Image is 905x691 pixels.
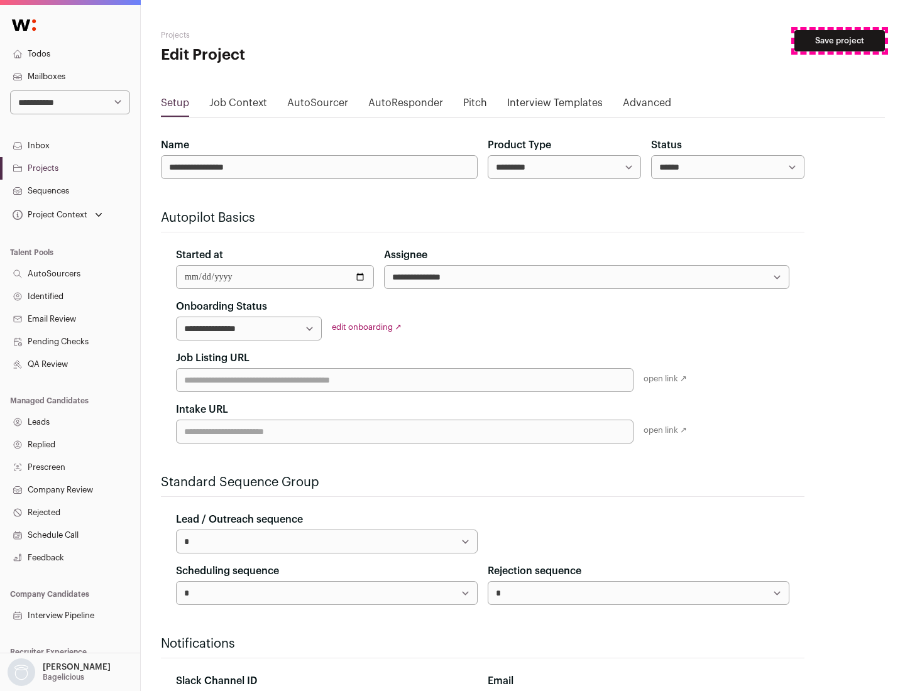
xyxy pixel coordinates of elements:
[161,30,402,40] h2: Projects
[176,512,303,527] label: Lead / Outreach sequence
[384,248,427,263] label: Assignee
[5,658,113,686] button: Open dropdown
[176,563,279,579] label: Scheduling sequence
[507,95,603,116] a: Interview Templates
[43,672,84,682] p: Bagelicious
[488,563,581,579] label: Rejection sequence
[161,95,189,116] a: Setup
[623,95,671,116] a: Advanced
[368,95,443,116] a: AutoResponder
[5,13,43,38] img: Wellfound
[463,95,487,116] a: Pitch
[161,474,804,491] h2: Standard Sequence Group
[488,673,789,688] div: Email
[161,635,804,653] h2: Notifications
[161,138,189,153] label: Name
[176,248,223,263] label: Started at
[176,402,228,417] label: Intake URL
[176,351,250,366] label: Job Listing URL
[10,210,87,220] div: Project Context
[176,673,257,688] label: Slack Channel ID
[161,209,804,227] h2: Autopilot Basics
[332,323,402,331] a: edit onboarding ↗
[651,138,682,153] label: Status
[209,95,267,116] a: Job Context
[8,658,35,686] img: nopic.png
[488,138,551,153] label: Product Type
[794,30,885,52] button: Save project
[161,45,402,65] h1: Edit Project
[10,206,105,224] button: Open dropdown
[176,299,267,314] label: Onboarding Status
[43,662,111,672] p: [PERSON_NAME]
[287,95,348,116] a: AutoSourcer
